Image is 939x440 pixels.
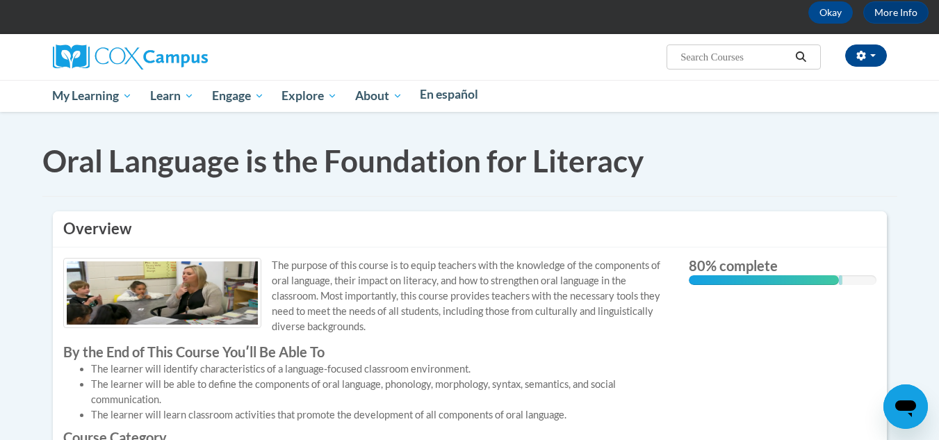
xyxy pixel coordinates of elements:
[281,88,337,104] span: Explore
[839,275,842,285] div: 0.001%
[150,88,194,104] span: Learn
[63,258,668,334] p: The purpose of this course is to equip teachers with the knowledge of the components of oral lang...
[63,218,876,240] h3: Overview
[689,258,876,273] label: 80% complete
[91,361,668,377] li: The learner will identify characteristics of a language-focused classroom environment.
[91,377,668,407] li: The learner will be able to define the components of oral language, phonology, morphology, syntax...
[203,80,273,112] a: Engage
[44,80,142,112] a: My Learning
[53,50,208,62] a: Cox Campus
[52,88,132,104] span: My Learning
[679,49,790,65] input: Search Courses
[53,44,208,70] img: Cox Campus
[808,1,853,24] button: Okay
[63,258,261,328] img: Course logo image
[42,142,644,179] span: Oral Language is the Foundation for Literacy
[91,407,668,423] li: The learner will learn classroom activities that promote the development of all components of ora...
[883,384,928,429] iframe: Button to launch messaging window
[689,275,839,285] div: 80% complete
[355,88,402,104] span: About
[272,80,346,112] a: Explore
[420,87,478,101] span: En español
[863,1,929,24] a: More Info
[346,80,411,112] a: About
[212,88,264,104] span: Engage
[790,49,811,65] button: Search
[141,80,203,112] a: Learn
[32,80,908,112] div: Main menu
[63,344,668,359] label: By the End of This Course Youʹll Be Able To
[845,44,887,67] button: Account Settings
[411,80,488,109] a: En español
